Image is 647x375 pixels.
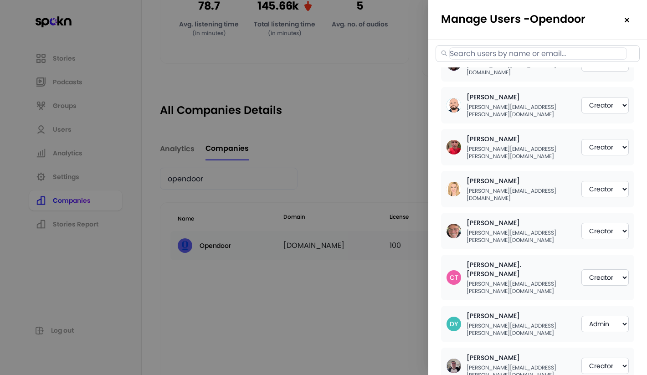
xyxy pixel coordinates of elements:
p: [PERSON_NAME][EMAIL_ADDRESS][PERSON_NAME][DOMAIN_NAME] [467,229,574,244]
h3: [PERSON_NAME] [467,92,574,102]
p: [PERSON_NAME][EMAIL_ADDRESS][DOMAIN_NAME] [467,187,574,202]
p: [PERSON_NAME][EMAIL_ADDRESS][PERSON_NAME][DOMAIN_NAME] [467,322,574,337]
img: user-1744906989204-216196.jpg [447,224,461,238]
h3: [PERSON_NAME] [467,218,574,227]
h3: [PERSON_NAME].[PERSON_NAME] [467,260,574,278]
img: close [623,16,631,24]
p: [PERSON_NAME][EMAIL_ADDRESS][PERSON_NAME][DOMAIN_NAME] [467,145,574,160]
img: user-1734551536762-724986.jpg [447,359,461,373]
h3: [PERSON_NAME] [467,353,574,362]
p: [PERSON_NAME][EMAIL_ADDRESS][DOMAIN_NAME] [467,62,574,76]
h3: [PERSON_NAME] [467,311,574,320]
input: Search users by name or email... [449,47,627,60]
p: [PERSON_NAME][EMAIL_ADDRESS][PERSON_NAME][DOMAIN_NAME] [467,280,574,295]
div: CT [450,273,458,282]
img: user-1745534876205-266712.jpg [447,98,461,113]
div: DY [450,319,458,329]
h3: [PERSON_NAME] [467,134,574,144]
h3: [PERSON_NAME] [467,176,574,185]
span: search [441,50,447,57]
img: user-1734665770556-956307.jpg [447,140,461,154]
img: user-1738182370227-224973.jpg [447,182,461,196]
p: [PERSON_NAME][EMAIL_ADDRESS][PERSON_NAME][DOMAIN_NAME] [467,103,574,118]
